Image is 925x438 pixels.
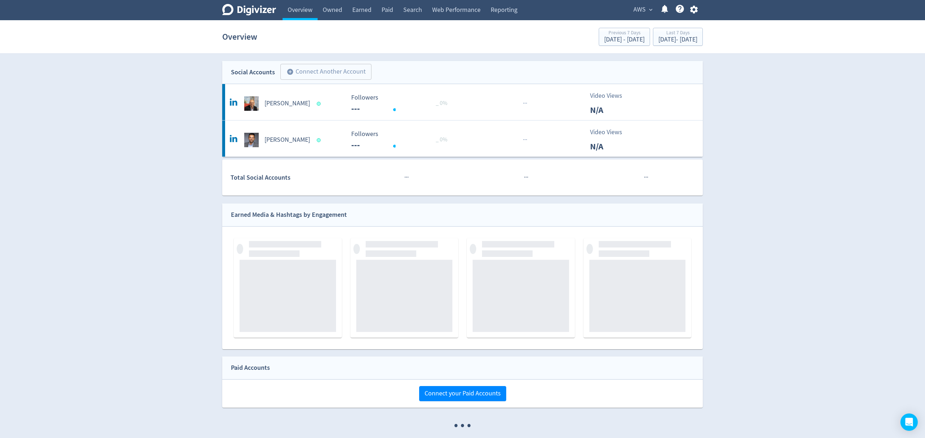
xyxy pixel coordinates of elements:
a: Jamie Simon undefined[PERSON_NAME] Followers --- Followers --- _ 0%···Video ViewsN/A [222,84,703,120]
span: · [526,135,527,144]
h5: [PERSON_NAME] [264,99,310,108]
p: N/A [590,140,632,153]
span: Data last synced: 8 Sep 2025, 7:02pm (AEST) [317,138,323,142]
a: Connect Another Account [275,65,371,80]
span: · [523,135,524,144]
div: Paid Accounts [231,363,270,373]
button: Connect Another Account [280,64,371,80]
span: add_circle [287,68,294,75]
p: Video Views [590,127,632,137]
svg: Followers --- [348,94,456,113]
div: Social Accounts [231,67,275,78]
span: · [527,173,528,182]
svg: Followers --- [348,131,456,150]
button: Last 7 Days[DATE]- [DATE] [653,28,703,46]
span: Data last synced: 9 Sep 2025, 8:02am (AEST) [317,102,323,106]
span: expand_more [647,6,654,13]
div: Last 7 Days [658,30,697,36]
a: Manuel Bohnet undefined[PERSON_NAME] Followers --- Followers --- _ 0%···Video ViewsN/A [222,121,703,157]
span: · [523,99,524,108]
button: Previous 7 Days[DATE] - [DATE] [599,28,650,46]
div: Total Social Accounts [231,172,346,183]
span: · [644,173,645,182]
span: · [524,135,526,144]
div: Earned Media & Hashtags by Engagement [231,210,347,220]
h1: Overview [222,25,257,48]
span: · [404,173,406,182]
img: Jamie Simon undefined [244,96,259,111]
span: · [524,99,526,108]
span: · [647,173,648,182]
span: AWS [633,4,646,16]
span: _ 0% [436,136,447,143]
div: [DATE] - [DATE] [604,36,645,43]
p: Video Views [590,91,632,101]
span: · [645,173,647,182]
span: Connect your Paid Accounts [425,390,501,397]
span: · [525,173,527,182]
img: Manuel Bohnet undefined [244,133,259,147]
a: Connect your Paid Accounts [419,389,506,398]
div: Open Intercom Messenger [900,413,918,431]
span: · [526,99,527,108]
p: N/A [590,104,632,117]
span: · [407,173,409,182]
h5: [PERSON_NAME] [264,136,310,144]
span: · [524,173,525,182]
div: [DATE] - [DATE] [658,36,697,43]
button: AWS [631,4,654,16]
button: Connect your Paid Accounts [419,386,506,401]
span: · [406,173,407,182]
span: _ 0% [436,100,447,107]
div: Previous 7 Days [604,30,645,36]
